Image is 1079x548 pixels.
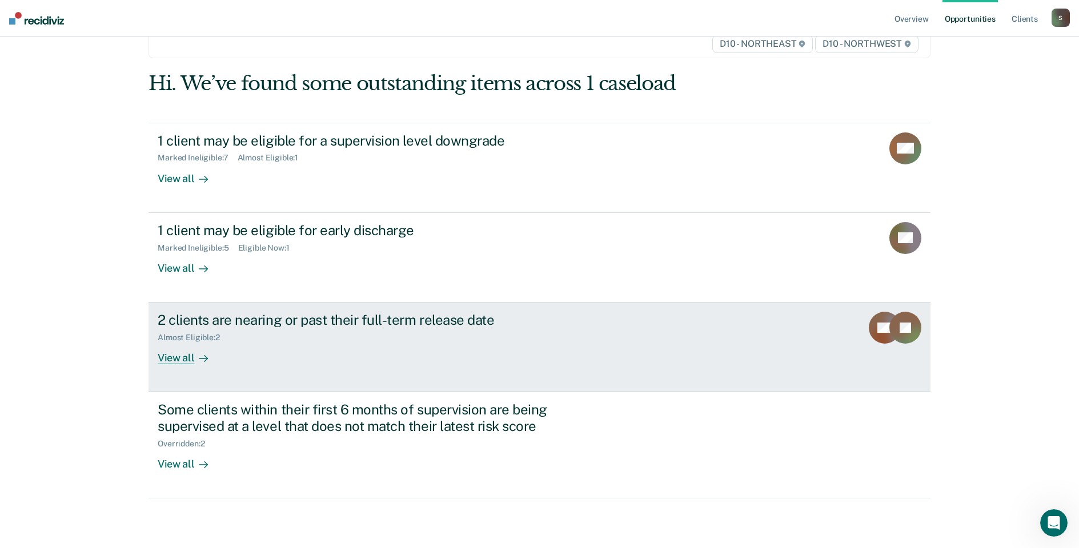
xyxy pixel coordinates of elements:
a: 1 client may be eligible for a supervision level downgradeMarked Ineligible:7Almost Eligible:1Vie... [149,123,930,213]
div: View all [158,163,222,185]
div: Almost Eligible : 2 [158,333,229,342]
div: 1 client may be eligible for early discharge [158,222,559,239]
div: Marked Ineligible : 7 [158,153,237,163]
span: D10 - NORTHEAST [712,35,813,53]
a: Some clients within their first 6 months of supervision are being supervised at a level that does... [149,392,930,498]
div: View all [158,449,222,471]
div: View all [158,252,222,275]
iframe: Intercom live chat [1040,509,1068,537]
div: Eligible Now : 1 [238,243,299,253]
div: Some clients within their first 6 months of supervision are being supervised at a level that does... [158,401,559,434]
button: S [1052,9,1070,27]
div: Almost Eligible : 1 [238,153,308,163]
div: Marked Ineligible : 5 [158,243,238,253]
img: Recidiviz [9,12,64,25]
a: 1 client may be eligible for early dischargeMarked Ineligible:5Eligible Now:1View all [149,213,930,303]
div: 2 clients are nearing or past their full-term release date [158,312,559,328]
div: 1 client may be eligible for a supervision level downgrade [158,132,559,149]
a: 2 clients are nearing or past their full-term release dateAlmost Eligible:2View all [149,303,930,392]
div: Overridden : 2 [158,439,214,449]
div: View all [158,342,222,365]
span: D10 - NORTHWEST [815,35,918,53]
div: Hi. We’ve found some outstanding items across 1 caseload [149,72,774,95]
